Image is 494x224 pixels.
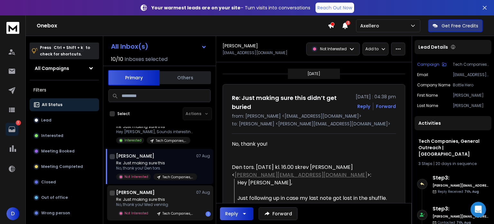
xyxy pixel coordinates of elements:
h6: Step 3 : [433,174,489,182]
h1: Re: Just making sure this didn’t get buried [232,93,352,112]
p: Add to [365,46,379,52]
p: Last Name [417,103,438,108]
p: 3 [16,120,21,125]
p: Not Interested [320,46,347,52]
div: Just following up in case my last note got lost in the shuffle. [237,194,391,202]
h3: Filters [30,85,99,94]
button: All Campaigns [30,62,99,75]
h1: Onebox [37,22,328,30]
span: 20 days in sequence [435,161,477,166]
strong: Your warmest leads are on your site [151,5,241,11]
h3: Inboxes selected [124,55,168,63]
button: Reply [357,103,370,110]
button: All Inbox(s) [106,40,212,53]
button: Primary [108,70,160,85]
button: Campaign [417,62,446,67]
p: No, thank you! Med vennlig [116,202,193,207]
p: Tech Companies, General Outreach | [GEOGRAPHIC_DATA] [162,175,193,180]
button: Meeting Completed [30,160,99,173]
p: Re: Just making sure this [116,124,193,129]
button: Meeting Booked [30,145,99,158]
p: Meeting Booked [41,149,75,154]
a: Reach Out Now [316,3,354,13]
p: Get Free Credits [442,23,478,29]
p: Company Name [417,83,450,88]
label: Select [117,111,130,116]
button: D [6,207,19,220]
p: from: [PERSON_NAME] <[EMAIL_ADDRESS][DOMAIN_NAME]> [232,113,396,119]
div: Forward [376,103,396,110]
p: Lead Details [418,44,448,50]
p: Interested [41,133,63,138]
p: Axellero [360,23,382,29]
p: Not Interested [124,211,148,216]
p: – Turn visits into conversations [151,5,310,11]
div: Den tors. [DATE] kl. 16.00 skrev [PERSON_NAME] < >: [232,163,391,179]
p: 07 Aug [196,153,211,159]
a: 3 [5,123,18,136]
p: Closed [41,180,56,185]
p: Tech Companies, General Outreach | [GEOGRAPHIC_DATA] [453,62,489,67]
span: 3 Steps [418,161,433,166]
h1: All Inbox(s) [111,43,148,50]
p: [DATE] [307,71,320,76]
div: 1 [206,211,211,217]
span: 7th, Aug [464,189,479,194]
p: All Status [42,102,62,107]
button: All Status [30,98,99,111]
img: logo [6,22,19,34]
h1: [PERSON_NAME] [116,189,155,196]
button: Reply [220,207,253,220]
p: Bottle Hero [453,83,489,88]
div: Open Intercom Messenger [471,202,486,217]
p: Tech Companies, General Outreach | [GEOGRAPHIC_DATA] [162,211,193,216]
p: Tech Companies, General Outreach | [GEOGRAPHIC_DATA] [156,138,187,143]
button: Others [160,71,211,85]
p: First Name [417,93,438,98]
p: Interested [124,138,142,143]
p: Press to check for shortcuts. [40,44,90,57]
p: Re: Just making sure this [116,161,193,166]
p: Out of office [41,195,68,200]
button: Get Free Credits [428,19,483,32]
div: Reply [225,210,238,217]
p: [DATE] : 04:38 pm [356,93,396,100]
button: Closed [30,176,99,189]
h1: All Campaigns [35,65,69,72]
h1: [PERSON_NAME] [116,153,154,159]
span: 2 [346,21,350,25]
p: [PERSON_NAME] [453,103,489,108]
button: Lead [30,114,99,127]
span: Ctrl + Shift + k [53,44,84,51]
button: Interested [30,129,99,142]
h6: [PERSON_NAME][EMAIL_ADDRESS][DOMAIN_NAME] [433,214,489,219]
h6: Step 3 : [433,205,489,213]
a: [PERSON_NAME][EMAIL_ADDRESS][DOMAIN_NAME] [235,171,367,179]
button: Wrong person [30,207,99,219]
div: No, thank you! [232,140,391,148]
p: Not Interested [124,174,148,179]
p: Hey [PERSON_NAME], Sounds interesting. Could [116,129,193,134]
div: Activities [415,116,491,130]
div: Hey [PERSON_NAME], [237,179,391,187]
p: No, thank you! Den tors. [116,166,193,171]
span: 10 / 10 [111,55,123,63]
p: Wrong person [41,210,70,216]
p: Email [417,72,428,77]
div: | [418,161,488,166]
p: Meeting Completed [41,164,83,169]
h1: Tech Companies, General Outreach | [GEOGRAPHIC_DATA] [418,138,488,157]
p: Lead [41,118,51,123]
p: Re: Just making sure this [116,197,193,202]
button: Forward [259,207,297,220]
p: to: [PERSON_NAME] <[PERSON_NAME][EMAIL_ADDRESS][DOMAIN_NAME]> [232,121,396,127]
p: 07 Aug [196,190,211,195]
p: [EMAIL_ADDRESS][DOMAIN_NAME] [453,72,489,77]
p: [PERSON_NAME] [453,93,489,98]
p: [EMAIL_ADDRESS][DOMAIN_NAME] [223,50,288,55]
h1: [PERSON_NAME] [223,43,258,49]
p: Reply Received [438,189,479,194]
